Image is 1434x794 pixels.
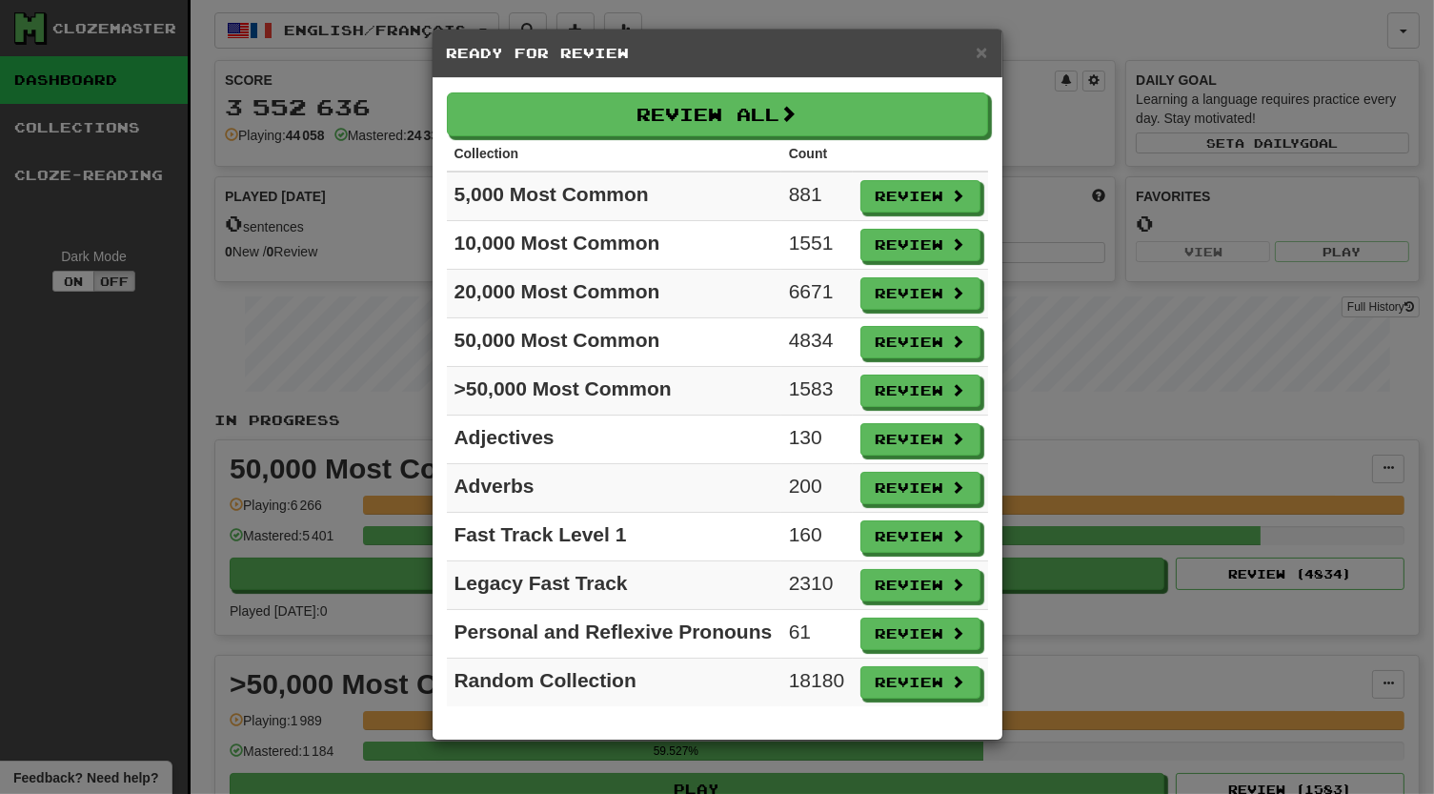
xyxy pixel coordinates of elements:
td: 881 [781,172,853,221]
td: 130 [781,416,853,464]
td: Random Collection [447,659,781,707]
td: 6671 [781,270,853,318]
button: Review [860,423,980,456]
td: Personal and Reflexive Pronouns [447,610,781,659]
td: Adjectives [447,416,781,464]
td: 20,000 Most Common [447,270,781,318]
td: Legacy Fast Track [447,561,781,610]
td: 61 [781,610,853,659]
th: Collection [447,136,781,172]
td: 2310 [781,561,853,610]
button: Review [860,472,980,504]
td: Fast Track Level 1 [447,513,781,561]
button: Review [860,229,980,261]
h5: Ready for Review [447,44,988,63]
td: 1551 [781,221,853,270]
button: Review [860,618,980,650]
td: 50,000 Most Common [447,318,781,367]
td: Adverbs [447,464,781,513]
td: 160 [781,513,853,561]
button: Review [860,569,980,601]
td: 4834 [781,318,853,367]
button: Review [860,277,980,310]
button: Review [860,326,980,358]
td: 10,000 Most Common [447,221,781,270]
button: Review [860,180,980,213]
td: 18180 [781,659,853,707]
td: 5,000 Most Common [447,172,781,221]
button: Review [860,375,980,407]
span: × [976,41,987,63]
td: 200 [781,464,853,513]
button: Close [976,42,987,62]
th: Count [781,136,853,172]
td: >50,000 Most Common [447,367,781,416]
td: 1583 [781,367,853,416]
button: Review All [447,92,988,136]
button: Review [860,666,980,699]
button: Review [860,520,980,553]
